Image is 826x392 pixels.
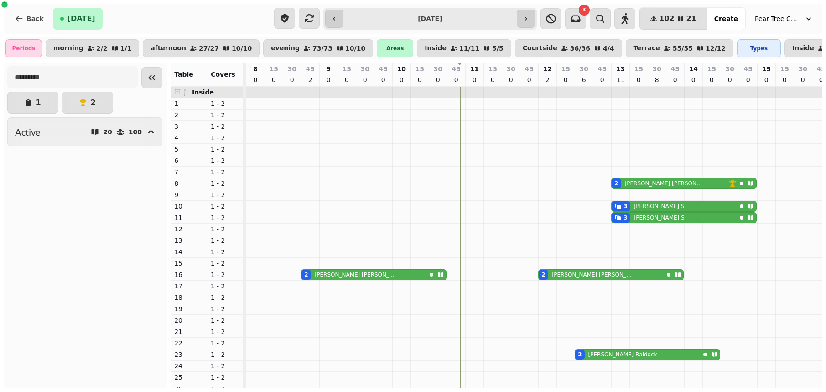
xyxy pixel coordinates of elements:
p: 1 - 2 [211,110,240,120]
p: 0 [507,75,514,84]
p: 1 - 2 [211,316,240,325]
p: 1 - 2 [211,327,240,336]
p: 0 [671,75,679,84]
p: 1 - 2 [211,247,240,256]
button: evening73/7310/10 [263,39,373,57]
p: 11 [617,75,624,84]
p: afternoon [151,45,186,52]
p: 45 [743,64,752,73]
p: 0 [452,75,460,84]
p: 0 [799,75,806,84]
p: 5 [174,145,203,154]
p: 2 [90,99,95,106]
button: Back [7,8,51,30]
p: 12 / 12 [706,45,726,52]
p: 8 [174,179,203,188]
p: 10 [174,202,203,211]
p: 45 [597,64,606,73]
p: 13 [174,236,203,245]
p: 1 - 2 [211,167,240,177]
p: 0 [726,75,733,84]
p: 8 [253,64,258,73]
p: 1 - 2 [211,99,240,108]
p: 1 - 2 [211,270,240,279]
p: 3 [174,122,203,131]
button: Active20100 [7,117,162,146]
p: Courtside [523,45,557,52]
p: 1 - 2 [211,225,240,234]
p: 36 / 36 [570,45,590,52]
p: 45 [306,64,314,73]
button: morning2/21/1 [46,39,139,57]
p: 12 [543,64,551,73]
p: 0 [489,75,496,84]
span: Pear Tree Cafe ([GEOGRAPHIC_DATA]) [755,14,800,23]
p: 45 [379,64,387,73]
p: [PERSON_NAME] [PERSON_NAME] [552,271,635,278]
p: 22 [174,339,203,348]
p: 1 [174,99,203,108]
p: 9 [174,190,203,199]
p: Terrace [634,45,660,52]
p: 1 - 2 [211,373,240,382]
p: 1 - 2 [211,145,240,154]
button: Inside11/115/5 [417,39,511,57]
p: 10 / 10 [232,45,252,52]
p: 0 [343,75,350,84]
span: 21 [686,15,696,22]
p: 1 - 2 [211,350,240,359]
p: 1 - 2 [211,259,240,268]
p: 15 [561,64,570,73]
p: 45 [525,64,533,73]
p: 14 [689,64,697,73]
p: 15 [269,64,278,73]
p: 30 [725,64,734,73]
p: [PERSON_NAME] [PERSON_NAME] [315,271,398,278]
p: 1 / 1 [120,45,132,52]
div: Types [737,39,781,57]
p: 4 [174,133,203,142]
p: 1 - 2 [211,156,240,165]
p: 9 [326,64,331,73]
p: 11 [470,64,478,73]
div: Areas [377,39,413,57]
p: 27 / 27 [199,45,219,52]
p: 0 [252,75,259,84]
p: [PERSON_NAME] S [634,214,685,221]
button: Courtside36/364/4 [515,39,622,57]
p: 1 - 2 [211,122,240,131]
div: 2 [578,351,582,358]
p: 1 - 2 [211,202,240,211]
p: 10 [397,64,405,73]
span: Covers [211,71,235,78]
p: 6 [580,75,587,84]
p: 15 [488,64,497,73]
p: 23 [174,350,203,359]
div: 2 [304,271,308,278]
span: 102 [659,15,674,22]
button: Terrace55/5512/12 [626,39,733,57]
p: 25 [174,373,203,382]
p: 10 / 10 [345,45,365,52]
p: Inside [792,45,814,52]
p: [PERSON_NAME] S [634,203,685,210]
p: [PERSON_NAME] [PERSON_NAME] [625,180,703,187]
p: 12 [174,225,203,234]
p: 4 / 4 [603,45,614,52]
p: Inside [425,45,447,52]
button: 10221 [639,8,707,30]
p: 1 - 2 [211,361,240,371]
p: 2 [174,110,203,120]
p: 20 [103,129,112,135]
button: [DATE] [53,8,103,30]
p: 15 [342,64,351,73]
div: 2 [614,180,618,187]
p: 21 [174,327,203,336]
p: 0 [325,75,332,84]
h2: Active [15,125,40,138]
p: 0 [379,75,387,84]
p: 30 [798,64,807,73]
p: 16 [174,270,203,279]
p: 0 [562,75,569,84]
p: 0 [598,75,606,84]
